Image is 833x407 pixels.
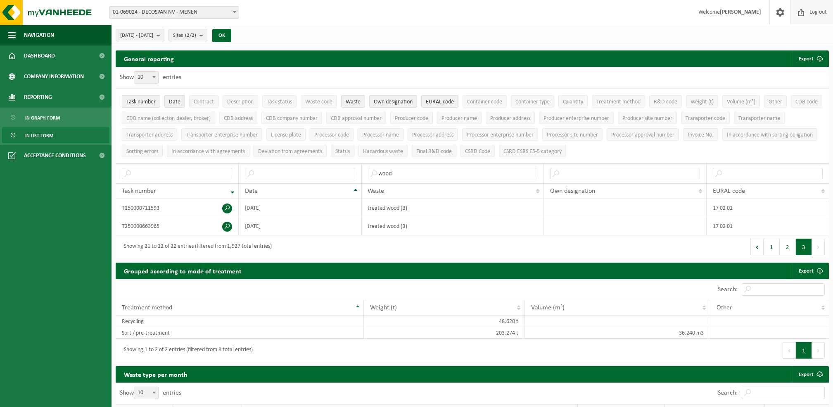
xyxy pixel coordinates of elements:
span: Company information [24,66,84,87]
button: Producer nameProducer name: Activate to sort [437,112,482,124]
button: Waste codeWaste code: Activate to sort [301,95,337,108]
span: Waste [346,99,361,105]
button: Transporter codeTransporter code: Activate to sort [681,112,730,124]
span: Sites [173,29,196,42]
span: CDB address [224,115,253,122]
button: CSRD ESRS E5-5 categoryCSRD ESRS E5-5 category: Activate to sort [499,145,566,157]
button: Previous [750,239,764,255]
button: Transporter nameTransporter name: Activate to sort [734,112,785,124]
span: In list form [25,128,53,144]
span: CDB company number [266,115,318,122]
button: Next [812,342,825,359]
span: Container code [467,99,502,105]
button: Producer enterprise numberProducer enterprise number: Activate to sort [539,112,614,124]
button: Producer addressProducer address: Activate to sort [486,112,535,124]
span: 01-069024 - DECOSPAN NV - MENEN [109,6,239,19]
button: WasteWaste: Activate to sort [341,95,365,108]
td: treated wood (B) [362,199,544,217]
label: Show entries [120,74,181,81]
span: Invoice No. [688,132,714,138]
button: DateDate: Activate to sort [164,95,185,108]
span: 01-069024 - DECOSPAN NV - MENEN [109,7,239,18]
span: Description [227,99,254,105]
td: Sort / pre-treatment [116,327,364,339]
button: Deviation from agreementsDeviation from agreements: Activate to sort [254,145,327,157]
span: Treatment method [122,304,172,311]
span: EURAL code [426,99,454,105]
button: Processor enterprise numberProcessor enterprise number: Activate to sort [462,128,538,141]
button: Task statusTask status: Activate to sort [262,95,297,108]
span: In accordance with sorting obligation [727,132,813,138]
button: Weight (t)Weight (t): Activate to sort [686,95,718,108]
button: Volume (m³)Volume (m³): Activate to sort [722,95,760,108]
span: Reporting [24,87,52,108]
button: Invoice No.Invoice No.: Activate to sort [683,128,718,141]
span: 10 [134,387,158,399]
button: Processor addressProcessor address: Activate to sort [408,128,458,141]
button: License plateLicense plate: Activate to sort [266,128,306,141]
span: Dashboard [24,45,55,66]
span: Weight (t) [691,99,714,105]
span: 10 [134,72,158,83]
button: Task numberTask number : Activate to remove sorting [122,95,160,108]
span: Other [717,304,732,311]
h2: General reporting [116,50,182,67]
span: Weight (t) [370,304,397,311]
span: License plate [271,132,301,138]
label: Show entries [120,390,181,396]
button: EURAL codeEURAL code: Activate to sort [421,95,458,108]
span: Sorting errors [126,148,158,155]
a: In graph form [2,110,109,125]
span: Waste [368,188,384,194]
div: Showing 1 to 2 of 2 entries (filtered from 8 total entries) [120,343,253,358]
span: Date [245,188,258,194]
span: Processor approval number [611,132,674,138]
span: Processor site number [547,132,598,138]
button: Own designationOwn designation: Activate to sort [369,95,417,108]
span: CSRD Code [465,148,490,155]
span: Transporter name [738,115,780,122]
a: In list form [2,127,109,143]
span: Acceptance conditions [24,145,86,166]
span: Own designation [374,99,413,105]
button: OtherOther: Activate to sort [764,95,787,108]
span: CDB code [795,99,818,105]
span: In accordance with agreements [171,148,245,155]
td: [DATE] [239,199,362,217]
button: StatusStatus: Activate to sort [331,145,354,157]
button: CDB addressCDB address: Activate to sort [219,112,257,124]
button: 2 [780,239,796,255]
label: Search: [718,287,738,293]
button: 1 [764,239,780,255]
h2: Waste type per month [116,366,196,382]
div: Showing 21 to 22 of 22 entries (filtered from 1,927 total entries) [120,239,272,254]
button: OK [212,29,231,42]
span: Volume (m³) [727,99,755,105]
td: T250000711593 [116,199,239,217]
button: 3 [796,239,812,255]
button: Processor codeProcessor code: Activate to sort [310,128,354,141]
button: QuantityQuantity: Activate to sort [558,95,588,108]
span: Transporter enterprise number [186,132,258,138]
count: (2/2) [185,33,196,38]
button: Final R&D codeFinal R&amp;D code: Activate to sort [412,145,456,157]
span: Status [335,148,350,155]
span: Producer address [490,115,530,122]
td: [DATE] [239,217,362,235]
td: 17 02 01 [707,217,829,235]
button: Next [812,239,825,255]
button: Previous [783,342,796,359]
td: Recycling [116,316,364,327]
span: Transporter address [126,132,173,138]
span: CDB name (collector, dealer, broker) [126,115,211,122]
button: DescriptionDescription: Activate to sort [223,95,258,108]
span: Hazardous waste [363,148,403,155]
strong: [PERSON_NAME] [720,9,761,15]
td: 203.274 t [364,327,525,339]
button: Container typeContainer type: Activate to sort [511,95,554,108]
span: Processor code [314,132,349,138]
span: Treatment method [596,99,641,105]
span: [DATE] - [DATE] [120,29,153,42]
button: Treatment methodTreatment method: Activate to sort [592,95,645,108]
td: treated wood (B) [362,217,544,235]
